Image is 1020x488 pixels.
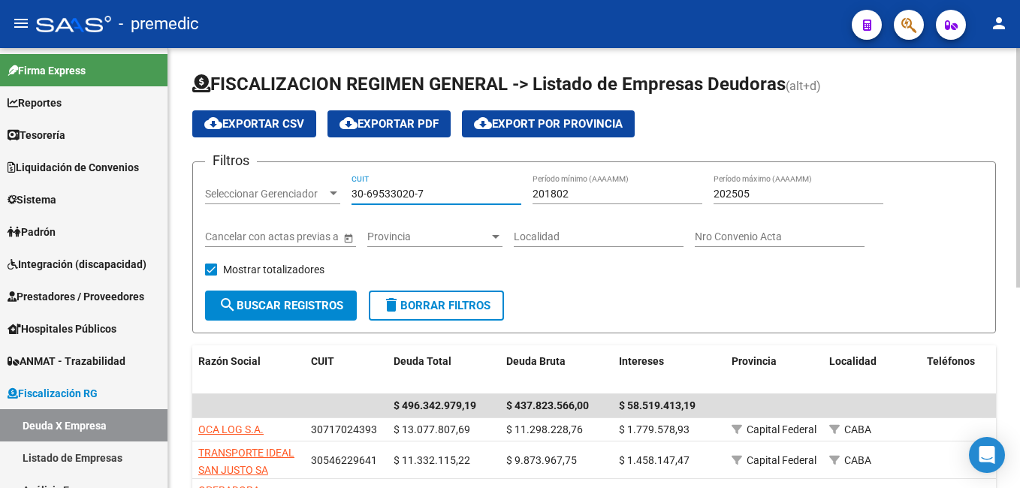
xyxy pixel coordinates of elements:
[990,14,1008,32] mat-icon: person
[506,399,589,411] span: $ 437.823.566,00
[8,95,62,111] span: Reportes
[382,296,400,314] mat-icon: delete
[8,288,144,305] span: Prestadores / Proveedores
[619,423,690,435] span: $ 1.779.578,93
[204,117,304,131] span: Exportar CSV
[8,62,86,79] span: Firma Express
[382,299,490,312] span: Borrar Filtros
[394,355,451,367] span: Deuda Total
[205,291,357,321] button: Buscar Registros
[311,454,377,466] span: 30546229641
[369,291,504,321] button: Borrar Filtros
[732,355,777,367] span: Provincia
[198,447,294,476] span: TRANSPORTE IDEAL SAN JUSTO SA
[474,114,492,132] mat-icon: cloud_download
[8,353,125,369] span: ANMAT - Trazabilidad
[198,423,264,435] span: OCA LOG S.A.
[204,114,222,132] mat-icon: cloud_download
[192,110,316,137] button: Exportar CSV
[311,355,334,367] span: CUIT
[8,224,56,240] span: Padrón
[305,345,388,395] datatable-header-cell: CUIT
[726,345,823,395] datatable-header-cell: Provincia
[219,299,343,312] span: Buscar Registros
[311,423,377,435] span: 30717024393
[506,355,566,367] span: Deuda Bruta
[119,8,199,41] span: - premedic
[339,117,439,131] span: Exportar PDF
[462,110,635,137] button: Export por Provincia
[927,355,975,367] span: Teléfonos
[8,321,116,337] span: Hospitales Públicos
[500,345,613,395] datatable-header-cell: Deuda Bruta
[619,399,696,411] span: $ 58.519.413,19
[192,345,305,395] datatable-header-cell: Razón Social
[829,355,877,367] span: Localidad
[619,454,690,466] span: $ 1.458.147,47
[613,345,726,395] datatable-header-cell: Intereses
[394,454,470,466] span: $ 11.332.115,22
[12,14,30,32] mat-icon: menu
[969,437,1005,473] div: Open Intercom Messenger
[8,159,139,176] span: Liquidación de Convenios
[8,191,56,208] span: Sistema
[8,256,146,273] span: Integración (discapacidad)
[8,385,98,402] span: Fiscalización RG
[844,423,871,435] span: CABA
[8,127,65,143] span: Tesorería
[219,296,237,314] mat-icon: search
[340,230,356,246] button: Open calendar
[786,79,821,93] span: (alt+d)
[747,423,816,435] span: Capital Federal
[747,454,816,466] span: Capital Federal
[205,188,327,200] span: Seleccionar Gerenciador
[327,110,451,137] button: Exportar PDF
[339,114,358,132] mat-icon: cloud_download
[474,117,623,131] span: Export por Provincia
[619,355,664,367] span: Intereses
[844,454,871,466] span: CABA
[506,454,577,466] span: $ 9.873.967,75
[223,261,324,279] span: Mostrar totalizadores
[823,345,921,395] datatable-header-cell: Localidad
[506,423,583,435] span: $ 11.298.228,76
[388,345,500,395] datatable-header-cell: Deuda Total
[192,74,786,95] span: FISCALIZACION REGIMEN GENERAL -> Listado de Empresas Deudoras
[394,423,470,435] span: $ 13.077.807,69
[367,230,489,243] span: Provincia
[198,355,261,367] span: Razón Social
[394,399,476,411] span: $ 496.342.979,19
[205,150,257,171] h3: Filtros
